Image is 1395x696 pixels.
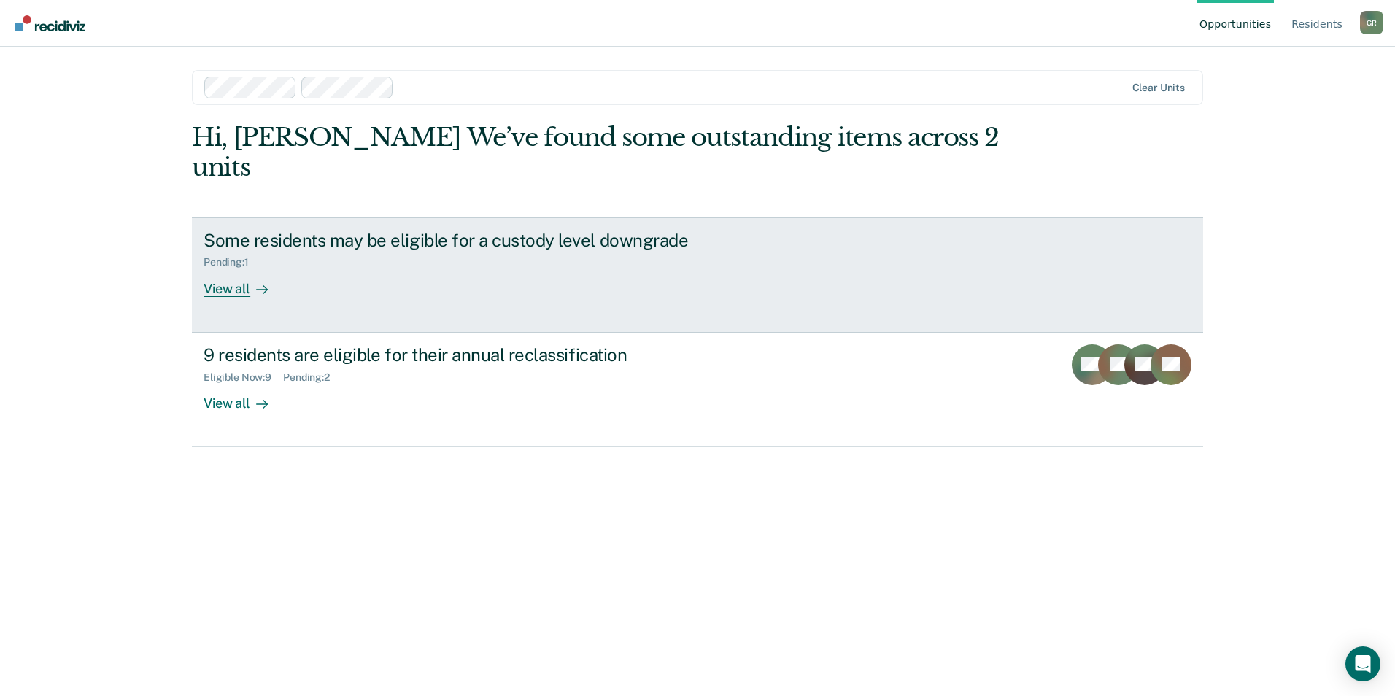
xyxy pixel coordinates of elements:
[192,123,1001,182] div: Hi, [PERSON_NAME] We’ve found some outstanding items across 2 units
[204,344,716,366] div: 9 residents are eligible for their annual reclassification
[1132,82,1186,94] div: Clear units
[204,383,285,411] div: View all
[192,333,1203,447] a: 9 residents are eligible for their annual reclassificationEligible Now:9Pending:2View all
[192,217,1203,333] a: Some residents may be eligible for a custody level downgradePending:1View all
[1360,11,1383,34] div: G R
[204,256,260,268] div: Pending : 1
[1345,646,1380,681] div: Open Intercom Messenger
[283,371,341,384] div: Pending : 2
[204,230,716,251] div: Some residents may be eligible for a custody level downgrade
[1360,11,1383,34] button: Profile dropdown button
[204,268,285,297] div: View all
[204,371,283,384] div: Eligible Now : 9
[15,15,85,31] img: Recidiviz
